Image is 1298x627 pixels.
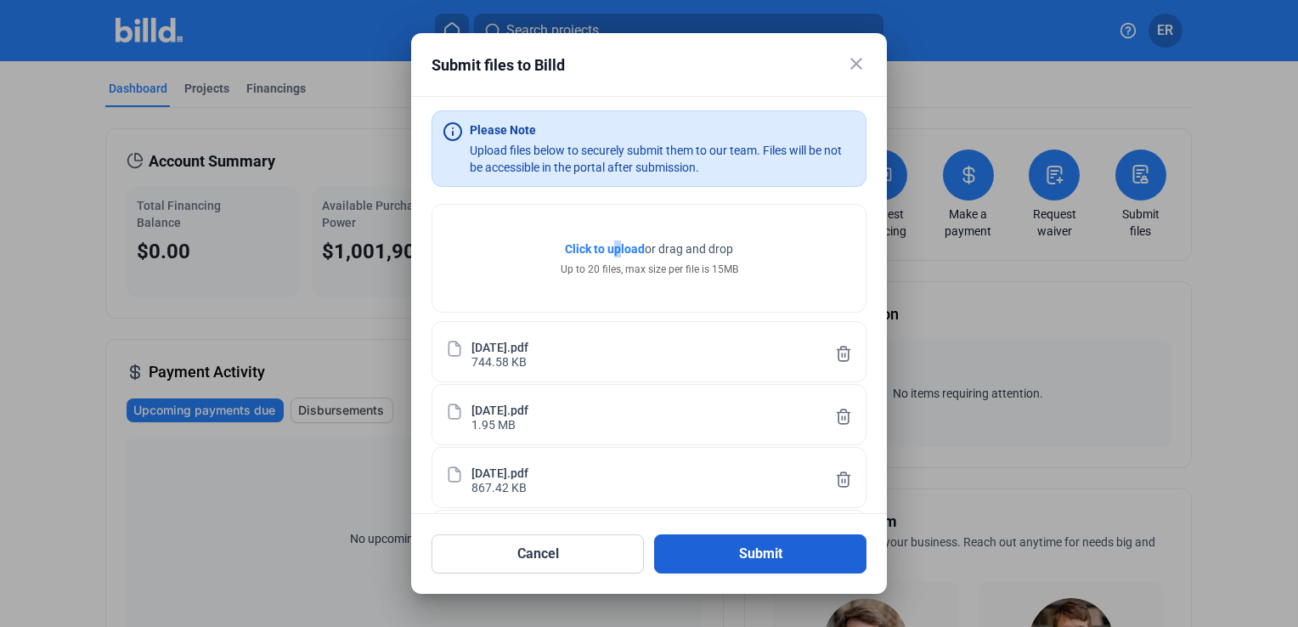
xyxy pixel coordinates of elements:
span: or drag and drop [645,240,733,257]
div: 867.42 KB [471,479,527,494]
div: [DATE].pdf [471,465,528,479]
div: Up to 20 files, max size per file is 15MB [561,262,738,277]
mat-icon: close [846,54,866,74]
div: Submit files to Billd [432,54,824,77]
span: Click to upload [565,242,645,256]
div: [DATE].pdf [471,339,528,353]
div: 1.95 MB [471,416,516,431]
button: Cancel [432,534,644,573]
div: 744.58 KB [471,353,527,368]
div: Please Note [470,121,536,138]
div: Upload files below to securely submit them to our team. Files will be not be accessible in the po... [470,142,855,176]
button: Submit [654,534,866,573]
div: [DATE].pdf [471,402,528,416]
